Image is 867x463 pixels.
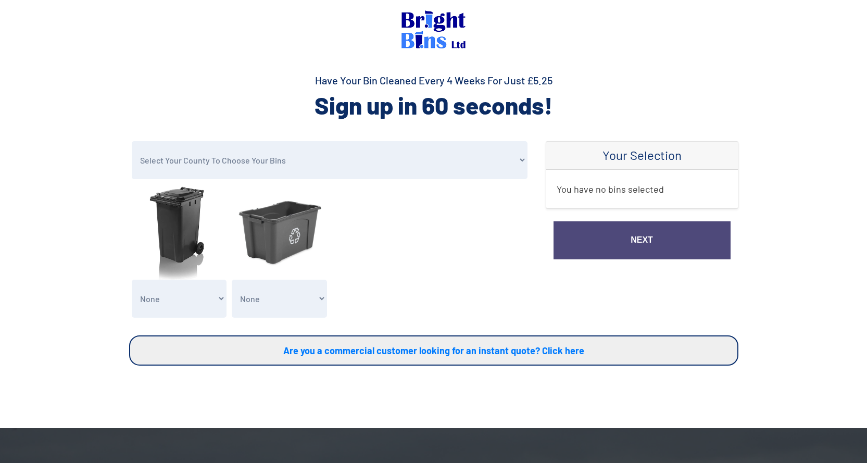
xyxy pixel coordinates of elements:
[557,180,727,198] p: You have no bins selected
[554,221,731,259] a: Next
[232,184,327,280] img: recyclingBlackBox.jpg
[557,148,727,163] h4: Your Selection
[129,73,738,87] h4: Have Your Bin Cleaned Every 4 Weeks For Just £5.25
[129,335,738,366] a: Are you a commercial customer looking for an instant quote? Click here
[132,184,227,280] img: general.jpg
[129,90,738,121] h2: Sign up in 60 seconds!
